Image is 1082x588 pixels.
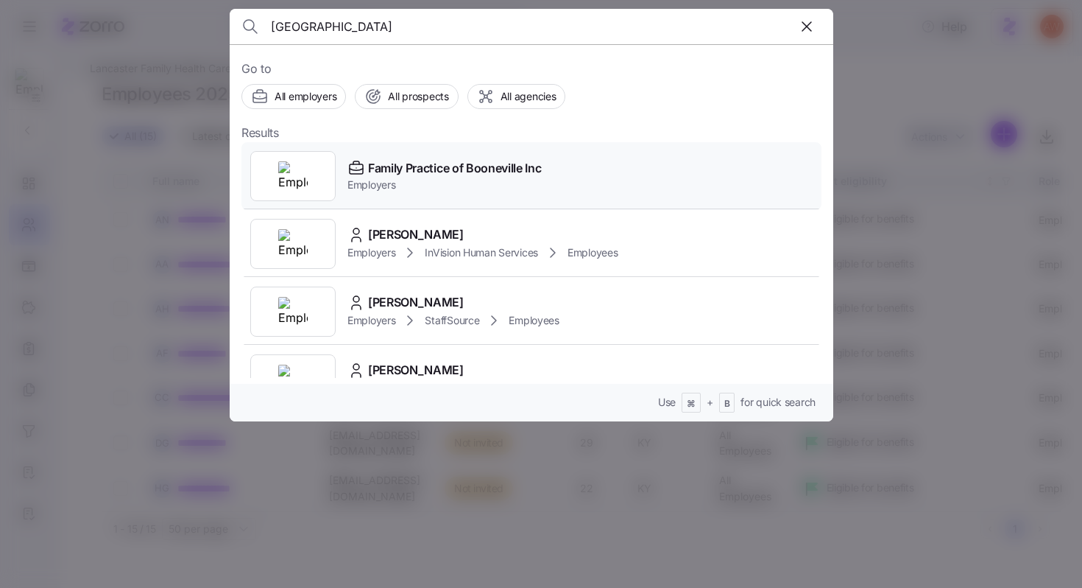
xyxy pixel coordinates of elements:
span: ⌘ [687,398,696,410]
span: StaffSource [425,313,479,328]
span: InVision Human Services [425,245,538,260]
span: Family Practice of Booneville Inc [368,159,541,178]
span: Employers [347,313,395,328]
span: B [724,398,730,410]
span: + [707,395,713,410]
img: Employer logo [278,229,308,259]
button: All agencies [467,84,566,109]
span: [PERSON_NAME] [368,293,464,312]
button: All employers [241,84,346,109]
span: Use [658,395,676,410]
span: All employers [275,89,336,104]
span: Go to [241,60,821,78]
span: [PERSON_NAME] [368,225,464,244]
span: for quick search [740,395,816,410]
img: Employer logo [278,297,308,326]
span: All prospects [388,89,448,104]
img: Employer logo [278,161,308,191]
span: All agencies [501,89,556,104]
span: Employers [347,245,395,260]
span: Employers [347,178,541,192]
span: Results [241,124,279,142]
span: Employees [567,245,618,260]
button: All prospects [355,84,458,109]
span: Employees [509,313,559,328]
img: Employer logo [278,365,308,394]
span: [PERSON_NAME] [368,361,464,379]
